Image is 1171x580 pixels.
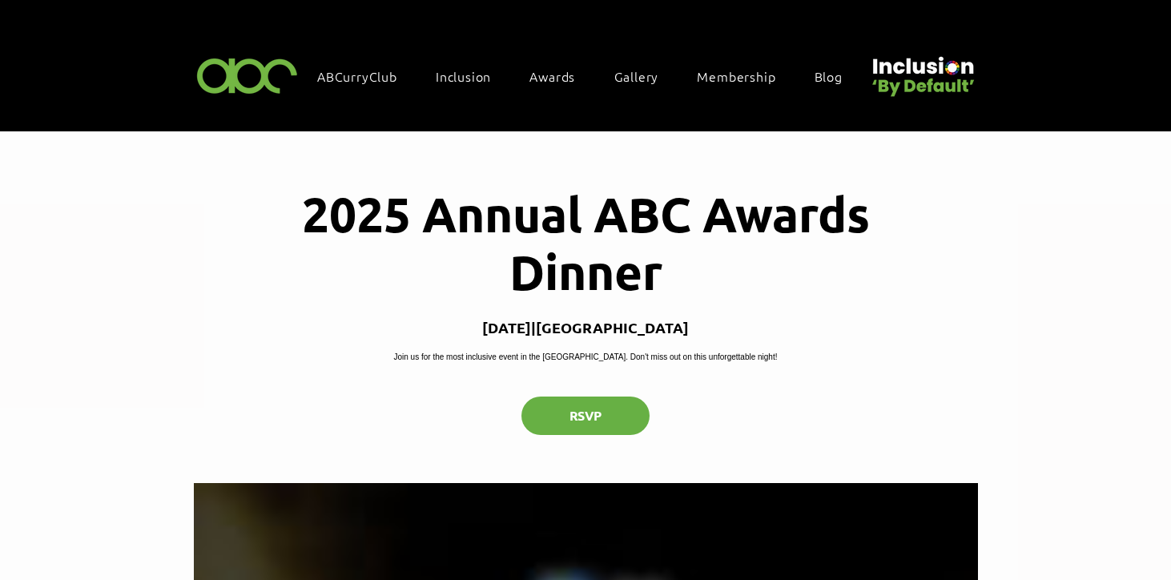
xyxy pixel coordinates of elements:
[807,59,867,93] a: Blog
[529,67,575,85] span: Awards
[309,59,867,93] nav: Site
[482,318,531,336] p: [DATE]
[428,59,515,93] div: Inclusion
[531,318,536,336] span: |
[697,67,775,85] span: Membership
[521,397,650,435] button: RSVP
[614,67,659,85] span: Gallery
[192,51,303,99] img: ABC-Logo-Blank-Background-01-01-2.png
[867,43,977,99] img: Untitled design (22).png
[606,59,683,93] a: Gallery
[521,59,599,93] div: Awards
[815,67,843,85] span: Blog
[536,318,689,336] p: [GEOGRAPHIC_DATA]
[317,67,397,85] span: ABCurryClub
[689,59,799,93] a: Membership
[248,184,924,300] h1: 2025 Annual ABC Awards Dinner
[394,351,778,363] p: Join us for the most inclusive event in the [GEOGRAPHIC_DATA]. Don't miss out on this unforgettab...
[436,67,491,85] span: Inclusion
[309,59,421,93] a: ABCurryClub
